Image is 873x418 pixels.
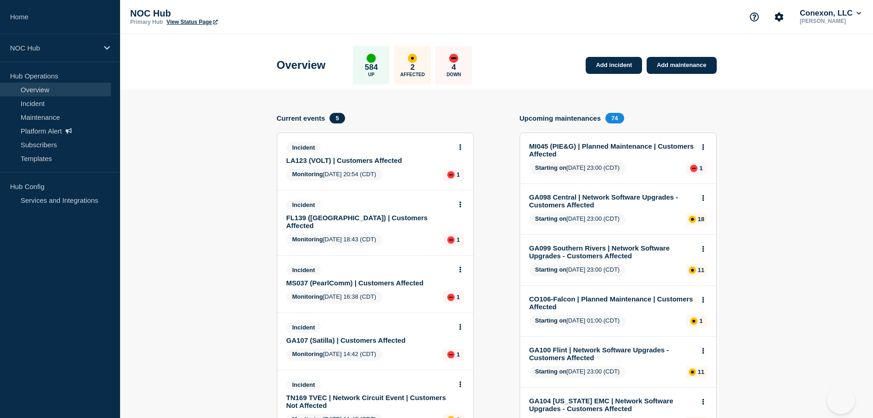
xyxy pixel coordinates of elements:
span: [DATE] 23:00 (CDT) [529,162,626,174]
a: GA104 [US_STATE] EMC | Network Software Upgrades - Customers Affected [529,397,695,412]
p: 18 [698,216,704,223]
p: Primary Hub [130,19,163,25]
a: LA123 (VOLT) | Customers Affected [286,156,452,164]
div: down [447,171,455,178]
span: Starting on [535,266,567,273]
p: [PERSON_NAME] [798,18,863,24]
a: FL139 ([GEOGRAPHIC_DATA]) | Customers Affected [286,214,452,229]
h1: Overview [277,59,326,72]
a: CO106-Falcon | Planned Maintenance | Customers Affected [529,295,695,311]
iframe: Help Scout Beacon - Open [827,386,855,414]
p: Down [446,72,461,77]
div: affected [690,318,697,325]
a: MS037 (PearlComm) | Customers Affected [286,279,452,287]
span: Starting on [535,164,567,171]
a: Add incident [586,57,642,74]
p: 2 [411,63,415,72]
a: GA107 (Satilla) | Customers Affected [286,336,452,344]
span: [DATE] 20:54 (CDT) [286,169,382,181]
span: [DATE] 14:42 (CDT) [286,349,382,361]
span: Incident [286,142,321,153]
a: GA098 Central | Network Software Upgrades - Customers Affected [529,193,695,209]
span: Incident [286,379,321,390]
div: up [367,54,376,63]
span: [DATE] 18:43 (CDT) [286,234,382,246]
div: down [447,294,455,301]
p: 1 [456,171,460,178]
span: Monitoring [292,351,323,357]
a: TN169 TVEC | Network Circuit Event | Customers Not Affected [286,394,452,409]
span: Incident [286,322,321,333]
span: [DATE] 23:00 (CDT) [529,264,626,276]
div: down [447,236,455,244]
p: Affected [401,72,425,77]
div: down [447,351,455,358]
div: affected [408,54,417,63]
span: [DATE] 23:00 (CDT) [529,213,626,225]
h4: Current events [277,114,325,122]
a: Add maintenance [647,57,716,74]
p: NOC Hub [10,44,98,52]
span: Monitoring [292,236,323,243]
div: down [690,165,697,172]
div: affected [689,216,696,223]
div: affected [689,368,696,376]
button: Account settings [769,7,789,27]
p: 1 [456,294,460,301]
p: NOC Hub [130,8,313,19]
span: Starting on [535,368,567,375]
span: [DATE] 16:38 (CDT) [286,291,382,303]
span: Incident [286,265,321,275]
p: 584 [365,63,378,72]
a: GA100 Flint | Network Software Upgrades - Customers Affected [529,346,695,362]
div: down [449,54,458,63]
p: 1 [456,236,460,243]
p: 11 [698,368,704,375]
span: Monitoring [292,293,323,300]
button: Support [745,7,764,27]
a: GA099 Southern Rivers | Network Software Upgrades - Customers Affected [529,244,695,260]
p: 1 [456,351,460,358]
span: Incident [286,200,321,210]
p: 4 [452,63,456,72]
p: 11 [698,267,704,273]
span: Starting on [535,215,567,222]
a: View Status Page [166,19,217,25]
p: 1 [699,165,703,172]
span: [DATE] 01:00 (CDT) [529,315,626,327]
span: Monitoring [292,171,323,178]
span: 74 [605,113,624,123]
h4: Upcoming maintenances [520,114,601,122]
span: Starting on [535,317,567,324]
button: Conexon, LLC [798,9,863,18]
p: 1 [699,318,703,324]
div: affected [689,267,696,274]
span: [DATE] 23:00 (CDT) [529,366,626,378]
a: MI045 (PIE&G) | Planned Maintenance | Customers Affected [529,142,695,158]
p: Up [368,72,374,77]
span: 5 [329,113,345,123]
